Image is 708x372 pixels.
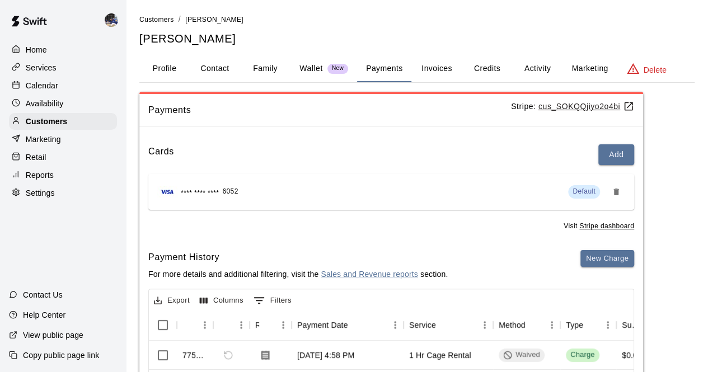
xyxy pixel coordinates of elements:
[503,350,540,360] div: Waived
[222,186,238,197] span: 6052
[476,317,493,333] button: Menu
[219,317,235,333] button: Sort
[512,55,562,82] button: Activity
[297,350,354,361] div: Aug 25, 2025, 4:58 PM
[9,59,117,76] a: Services
[409,309,436,341] div: Service
[23,329,83,341] p: View public page
[499,309,526,341] div: Method
[292,309,404,341] div: Payment Date
[299,63,323,74] p: Wallet
[233,317,250,333] button: Menu
[599,317,616,333] button: Menu
[9,167,117,183] a: Reports
[23,309,65,321] p: Help Center
[26,134,61,145] p: Marketing
[409,350,471,361] div: 1 Hr Cage Rental
[26,98,64,109] p: Availability
[622,350,642,361] div: $0.00
[583,317,599,333] button: Sort
[182,350,208,361] div: 775871
[102,9,126,31] div: Kevin Chandler
[250,309,292,341] div: Receipt
[9,185,117,201] a: Settings
[348,317,364,333] button: Sort
[151,292,193,309] button: Export
[182,317,198,333] button: Sort
[562,55,617,82] button: Marketing
[570,350,595,360] div: Charge
[157,186,177,197] img: Credit card brand logo
[566,309,583,341] div: Type
[139,15,174,23] a: Customers
[23,289,63,300] p: Contact Us
[185,16,243,23] span: [PERSON_NAME]
[148,269,448,280] p: For more details and additional filtering, visit the section.
[560,309,616,341] div: Type
[598,144,634,165] button: Add
[9,113,117,130] a: Customers
[462,55,512,82] button: Credits
[139,31,695,46] h5: [PERSON_NAME]
[251,291,294,309] button: Show filters
[26,80,58,91] p: Calendar
[493,309,560,341] div: Method
[327,65,348,72] span: New
[9,77,117,94] a: Calendar
[26,187,55,199] p: Settings
[105,13,118,27] img: Kevin Chandler
[255,309,259,341] div: Receipt
[26,44,47,55] p: Home
[255,345,275,365] button: Download Receipt
[240,55,290,82] button: Family
[526,317,541,333] button: Sort
[573,187,596,195] span: Default
[197,292,246,309] button: Select columns
[26,152,46,163] p: Retail
[387,317,404,333] button: Menu
[321,270,418,279] a: Sales and Revenue reports
[411,55,462,82] button: Invoices
[644,64,667,76] p: Delete
[148,144,174,165] h6: Cards
[579,222,634,230] a: Stripe dashboard
[580,250,634,267] button: New Charge
[297,309,348,341] div: Payment Date
[357,55,411,82] button: Payments
[543,317,560,333] button: Menu
[26,62,57,73] p: Services
[139,13,695,26] nav: breadcrumb
[607,183,625,201] button: Remove
[26,169,54,181] p: Reports
[196,317,213,333] button: Menu
[148,103,511,117] span: Payments
[179,13,181,25] li: /
[9,41,117,58] a: Home
[564,221,634,232] span: Visit
[26,116,67,127] p: Customers
[436,317,452,333] button: Sort
[177,309,213,341] div: Id
[139,55,190,82] button: Profile
[538,102,634,111] a: cus_SOKQQjiyo2o4bi
[259,317,275,333] button: Sort
[9,149,117,166] a: Retail
[9,95,117,112] a: Availability
[404,309,493,341] div: Service
[275,317,292,333] button: Menu
[9,131,117,148] a: Marketing
[190,55,240,82] button: Contact
[622,309,640,341] div: Subtotal
[139,16,174,23] span: Customers
[23,350,99,361] p: Copy public page link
